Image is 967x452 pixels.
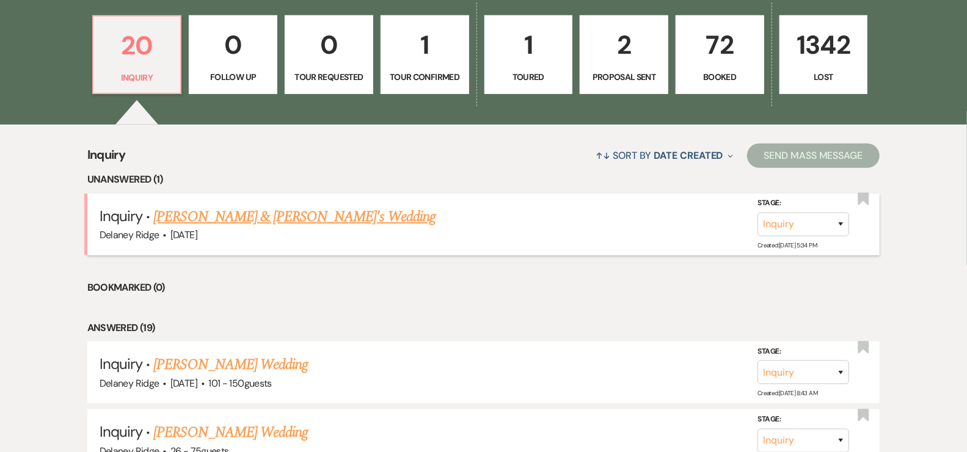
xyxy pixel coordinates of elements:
[285,15,373,95] a: 0Tour Requested
[757,241,817,249] span: Created: [DATE] 5:34 PM
[87,320,880,336] li: Answered (19)
[757,345,849,359] label: Stage:
[580,15,668,95] a: 2Proposal Sent
[100,354,142,373] span: Inquiry
[787,70,860,84] p: Lost
[293,24,365,65] p: 0
[684,70,756,84] p: Booked
[100,228,159,241] span: Delaney Ridge
[588,70,660,84] p: Proposal Sent
[170,377,197,390] span: [DATE]
[389,24,461,65] p: 1
[189,15,277,95] a: 0Follow Up
[197,70,269,84] p: Follow Up
[101,25,173,66] p: 20
[101,71,173,84] p: Inquiry
[654,149,723,162] span: Date Created
[492,24,565,65] p: 1
[676,15,764,95] a: 72Booked
[170,228,197,241] span: [DATE]
[757,197,849,210] label: Stage:
[208,377,271,390] span: 101 - 150 guests
[591,139,737,172] button: Sort By Date Created
[87,280,880,296] li: Bookmarked (0)
[684,24,756,65] p: 72
[92,15,182,95] a: 20Inquiry
[757,389,817,397] span: Created: [DATE] 8:43 AM
[87,145,126,172] span: Inquiry
[100,377,159,390] span: Delaney Ridge
[293,70,365,84] p: Tour Requested
[787,24,860,65] p: 1342
[100,422,142,441] span: Inquiry
[757,413,849,426] label: Stage:
[389,70,461,84] p: Tour Confirmed
[197,24,269,65] p: 0
[153,354,308,376] a: [PERSON_NAME] Wedding
[779,15,868,95] a: 1342Lost
[381,15,469,95] a: 1Tour Confirmed
[484,15,573,95] a: 1Toured
[596,149,610,162] span: ↑↓
[492,70,565,84] p: Toured
[100,206,142,225] span: Inquiry
[153,421,308,443] a: [PERSON_NAME] Wedding
[588,24,660,65] p: 2
[747,144,880,168] button: Send Mass Message
[153,206,436,228] a: [PERSON_NAME] & [PERSON_NAME]'s Wedding
[87,172,880,188] li: Unanswered (1)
